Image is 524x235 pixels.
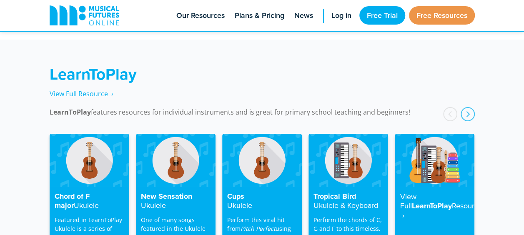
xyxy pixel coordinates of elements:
[235,10,284,21] span: Plans & Pricing
[241,225,276,232] em: Pitch Perfect
[176,10,225,21] span: Our Resources
[331,10,351,21] span: Log in
[50,89,113,99] a: View Full Resource‎‏‏‎ ‎ ›
[400,191,416,211] strong: View Full
[313,200,378,210] strong: Ukulele & Keyboard
[141,200,166,210] strong: Ukulele
[443,107,457,121] div: prev
[227,200,252,210] strong: Ukulele
[74,200,99,210] strong: Ukulele
[294,10,313,21] span: News
[50,107,91,117] strong: LearnToPlay
[50,62,137,85] strong: LearnToPlay
[50,107,475,117] p: features resources for individual instruments and is great for primary school teaching and beginn...
[400,192,469,220] h4: LearnToPlay
[313,192,383,210] h4: Tropical Bird
[141,192,211,210] h4: New Sensation
[461,107,475,121] div: next
[55,192,124,210] h4: Chord of F major
[359,6,405,25] a: Free Trial
[50,89,113,98] span: View Full Resource‎‏‏‎ ‎ ›
[409,6,475,25] a: Free Resources
[227,192,297,210] h4: Cups
[400,200,482,220] strong: Resource ‎ ›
